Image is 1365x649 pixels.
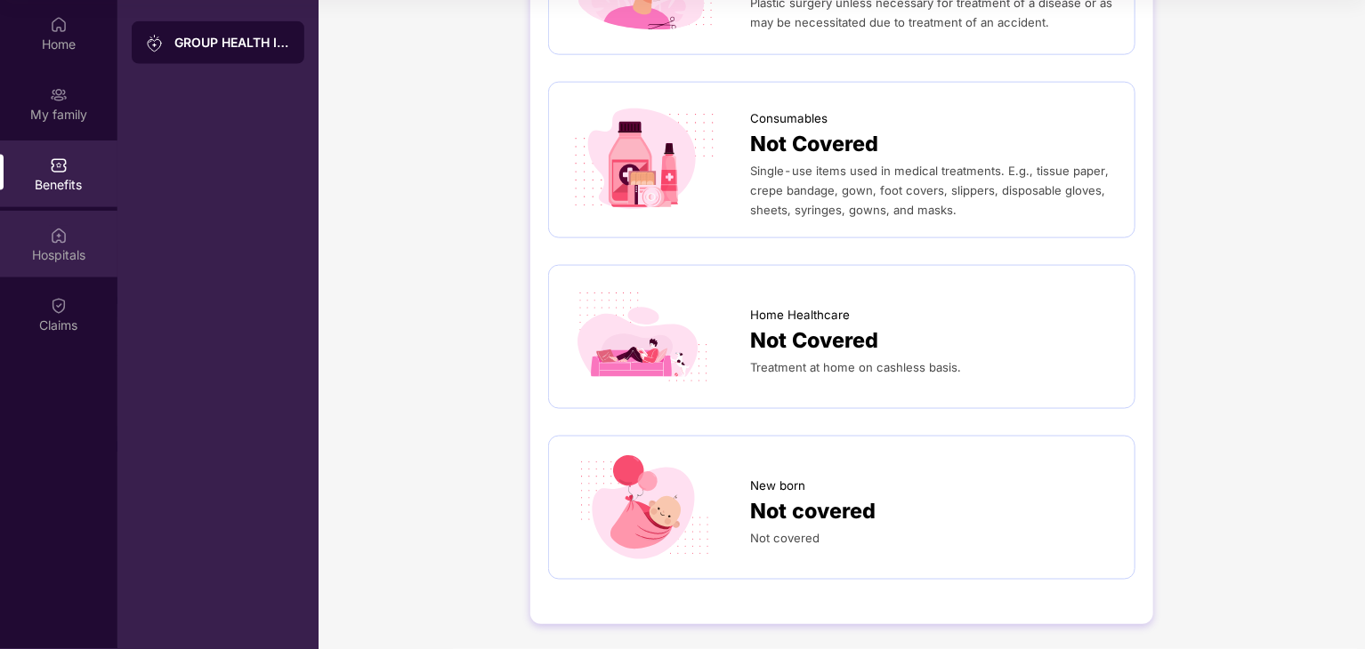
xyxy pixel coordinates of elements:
div: GROUP HEALTH INSURANCE [174,34,290,52]
span: Consumables [750,109,828,128]
span: Home Healthcare [750,306,850,324]
img: icon [567,454,721,561]
img: svg+xml;base64,PHN2ZyBpZD0iSG9tZSIgeG1sbnM9Imh0dHA6Ly93d3cudzMub3JnLzIwMDAvc3ZnIiB3aWR0aD0iMjAiIG... [50,16,68,34]
img: svg+xml;base64,PHN2ZyB3aWR0aD0iMjAiIGhlaWdodD0iMjAiIHZpZXdCb3g9IjAgMCAyMCAyMCIgZmlsbD0ibm9uZSIgeG... [146,35,164,52]
span: Not covered [750,531,820,545]
span: Single-use items used in medical treatments. E.g., tissue paper, crepe bandage, gown, foot covers... [750,164,1109,217]
img: icon [567,284,721,390]
span: Not Covered [750,324,878,357]
img: svg+xml;base64,PHN2ZyB3aWR0aD0iMjAiIGhlaWdodD0iMjAiIHZpZXdCb3g9IjAgMCAyMCAyMCIgZmlsbD0ibm9uZSIgeG... [50,86,68,104]
img: svg+xml;base64,PHN2ZyBpZD0iQmVuZWZpdHMiIHhtbG5zPSJodHRwOi8vd3d3LnczLm9yZy8yMDAwL3N2ZyIgd2lkdGg9Ij... [50,156,68,174]
img: svg+xml;base64,PHN2ZyBpZD0iSG9zcGl0YWxzIiB4bWxucz0iaHR0cDovL3d3dy53My5vcmcvMjAwMC9zdmciIHdpZHRoPS... [50,227,68,244]
span: Not covered [750,495,876,528]
span: Treatment at home on cashless basis. [750,360,961,374]
img: icon [567,106,721,212]
img: svg+xml;base64,PHN2ZyBpZD0iQ2xhaW0iIHhtbG5zPSJodHRwOi8vd3d3LnczLm9yZy8yMDAwL3N2ZyIgd2lkdGg9IjIwIi... [50,297,68,315]
span: New born [750,477,805,495]
span: Not Covered [750,128,878,161]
